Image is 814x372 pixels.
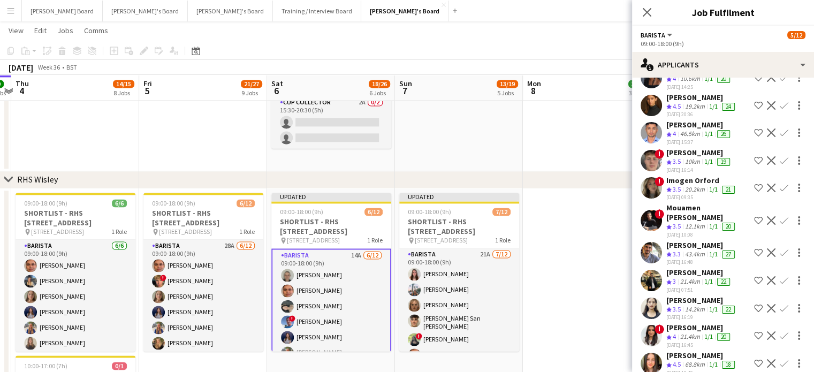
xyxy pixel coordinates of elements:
span: 4 [14,85,29,97]
span: ! [655,177,664,186]
div: [PERSON_NAME] [666,295,737,305]
div: [PERSON_NAME] [666,323,732,332]
span: 21/27 [241,80,262,88]
div: 20 [717,333,730,341]
span: ! [655,149,664,159]
span: 3.5 [673,185,681,193]
span: 6/6 [112,199,127,207]
a: Edit [30,24,51,37]
span: 18/26 [369,80,390,88]
span: Sat [271,79,283,88]
span: 3.3 [673,250,681,258]
span: [STREET_ADDRESS] [415,236,468,244]
app-skills-label: 1/1 [709,102,718,110]
div: [DATE] 15:37 [666,139,732,146]
div: Imogen Orford [666,176,737,185]
app-skills-label: 1/1 [704,130,713,138]
div: 09:00-18:00 (9h)6/6SHORTLIST - RHS [STREET_ADDRESS] [STREET_ADDRESS]1 RoleBarista6/609:00-18:00 (... [16,193,135,351]
app-skills-label: 1/1 [709,305,718,313]
div: [DATE] [9,62,33,73]
span: [STREET_ADDRESS] [159,227,212,236]
app-skills-label: 1/1 [704,277,713,285]
span: 4.5 [673,360,681,368]
div: 21.4km [678,332,702,341]
span: 7/12 [492,208,511,216]
app-skills-label: 1/1 [709,360,718,368]
div: [PERSON_NAME] [666,351,737,360]
span: 10:00-17:00 (7h) [24,362,67,370]
div: 12.1km [683,222,707,231]
app-job-card: 09:00-18:00 (9h)6/12SHORTLIST - RHS [STREET_ADDRESS] [STREET_ADDRESS]1 RoleBarista28A6/1209:00-18... [143,193,263,351]
button: [PERSON_NAME]'s Board [188,1,273,21]
span: 09:00-18:00 (9h) [24,199,67,207]
button: Barista [641,31,674,39]
div: [PERSON_NAME] [666,120,732,130]
span: ! [160,275,166,281]
div: Updated [271,193,391,201]
button: Training / Interview Board [273,1,361,21]
div: 46.5km [678,130,702,139]
span: Barista [641,31,665,39]
h3: SHORTLIST - RHS [STREET_ADDRESS] [399,217,519,236]
div: Updated09:00-18:00 (9h)6/12SHORTLIST - RHS [STREET_ADDRESS] [STREET_ADDRESS]1 RoleBarista14A6/120... [271,193,391,351]
span: 1 Role [239,227,255,236]
span: Comms [84,26,108,35]
span: Thu [16,79,29,88]
button: [PERSON_NAME]'s Board [103,1,188,21]
span: 09:00-18:00 (9h) [152,199,195,207]
span: 6 [270,85,283,97]
div: Mouamen [PERSON_NAME] [666,203,750,222]
button: [PERSON_NAME]'s Board [361,1,448,21]
span: 3.5 [673,222,681,230]
div: 22 [717,278,730,286]
div: [PERSON_NAME] [666,148,732,157]
span: Jobs [57,26,73,35]
div: 09:00-18:00 (9h) [641,40,805,48]
span: 4 [673,332,676,340]
div: 26 [717,130,730,138]
span: 5 [142,85,152,97]
h3: SHORTLIST - RHS [STREET_ADDRESS] [16,208,135,227]
div: 3 Jobs [629,89,645,97]
div: [PERSON_NAME] [666,240,737,250]
app-job-card: Updated09:00-18:00 (9h)7/12SHORTLIST - RHS [STREET_ADDRESS] [STREET_ADDRESS]1 RoleBarista21A7/120... [399,193,519,351]
span: ! [416,333,422,339]
span: 09:00-18:00 (9h) [408,208,451,216]
span: Edit [34,26,47,35]
div: 8 Jobs [113,89,134,97]
span: 3.5 [673,305,681,313]
div: 24 [722,103,735,111]
div: 20.2km [683,185,707,194]
span: Mon [527,79,541,88]
h3: SHORTLIST - RHS [STREET_ADDRESS] [271,217,391,236]
span: 1 Role [367,236,383,244]
div: [DATE] 16:19 [666,314,737,321]
span: 4 [673,74,676,82]
h3: Job Fulfilment [632,5,814,19]
span: Week 36 [35,63,62,71]
app-card-role: Barista6/609:00-18:00 (9h)[PERSON_NAME][PERSON_NAME][PERSON_NAME][PERSON_NAME][PERSON_NAME][PERSO... [16,240,135,354]
div: 19.2km [683,102,707,111]
div: 68.8km [683,360,707,369]
span: 09:00-18:00 (9h) [280,208,323,216]
div: 9 Jobs [241,89,262,97]
span: View [9,26,24,35]
app-skills-label: 1/1 [704,74,713,82]
div: 21 [722,186,735,194]
span: Fri [143,79,152,88]
app-card-role: CUP COLLECTOR2A0/215:30-20:30 (5h) [271,96,391,148]
div: 20 [722,223,735,231]
div: 20 [717,75,730,83]
div: 10km [683,157,702,166]
div: [DATE] 09:35 [666,194,737,201]
span: 4 [673,130,676,138]
div: 21.4km [678,277,702,286]
span: [STREET_ADDRESS] [31,227,84,236]
app-skills-label: 1/1 [704,157,713,165]
div: 10.6km [678,74,702,83]
div: 22 [722,306,735,314]
div: 6 Jobs [369,89,390,97]
span: 3/3 [628,80,643,88]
